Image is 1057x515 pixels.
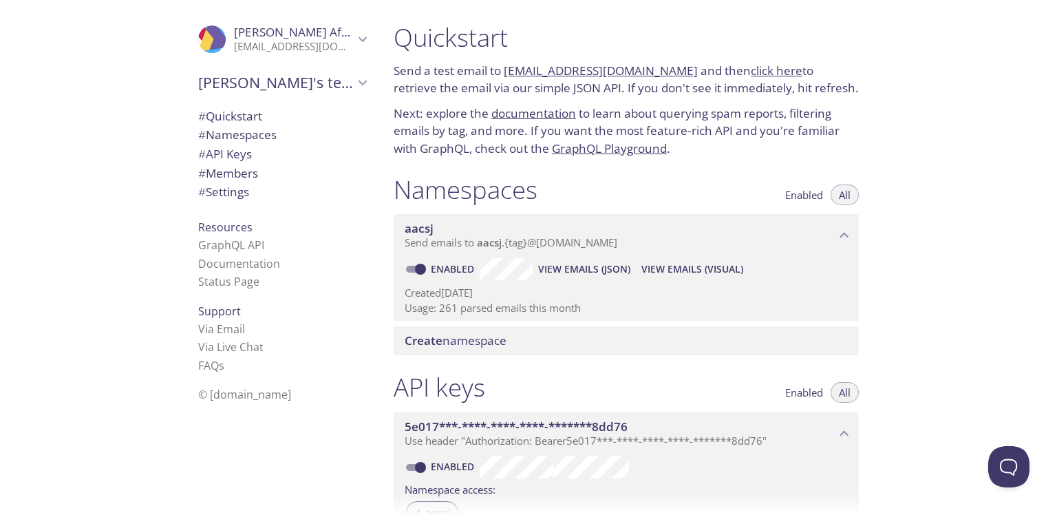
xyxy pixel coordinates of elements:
[198,304,241,319] span: Support
[429,262,480,275] a: Enabled
[777,185,831,205] button: Enabled
[394,372,485,403] h1: API keys
[538,261,630,277] span: View Emails (JSON)
[198,220,253,235] span: Resources
[198,256,280,271] a: Documentation
[491,105,576,121] a: documentation
[751,63,802,78] a: click here
[394,326,859,355] div: Create namespace
[198,146,206,162] span: #
[187,65,377,101] div: Abdelghafour's team
[234,40,354,54] p: [EMAIL_ADDRESS][DOMAIN_NAME]
[198,358,224,373] a: FAQ
[405,235,617,249] span: Send emails to . {tag} @[DOMAIN_NAME]
[198,108,206,124] span: #
[219,358,224,373] span: s
[198,165,206,181] span: #
[187,107,377,126] div: Quickstart
[777,382,831,403] button: Enabled
[198,73,354,92] span: [PERSON_NAME]'s team
[187,125,377,145] div: Namespaces
[187,17,377,62] div: Abdelghafour Afritit
[405,479,495,498] label: Namespace access:
[198,165,258,181] span: Members
[394,22,859,53] h1: Quickstart
[405,301,848,315] p: Usage: 261 parsed emails this month
[641,261,743,277] span: View Emails (Visual)
[198,127,277,143] span: Namespaces
[198,127,206,143] span: #
[198,322,245,337] a: Via Email
[394,62,859,97] p: Send a test email to and then to retrieve the email via our simple JSON API. If you don't see it ...
[477,235,502,249] span: aacsj
[988,446,1029,487] iframe: Help Scout Beacon - Open
[394,105,859,158] p: Next: explore the to learn about querying spam reports, filtering emails by tag, and more. If you...
[831,185,859,205] button: All
[394,214,859,257] div: aacsj namespace
[405,220,434,236] span: aacsj
[552,140,667,156] a: GraphQL Playground
[198,339,264,355] a: Via Live Chat
[198,274,259,289] a: Status Page
[187,164,377,183] div: Members
[504,63,698,78] a: [EMAIL_ADDRESS][DOMAIN_NAME]
[405,333,506,348] span: namespace
[198,146,252,162] span: API Keys
[187,182,377,202] div: Team Settings
[198,387,291,402] span: © [DOMAIN_NAME]
[429,460,480,473] a: Enabled
[831,382,859,403] button: All
[198,238,264,253] a: GraphQL API
[394,174,537,205] h1: Namespaces
[198,108,262,124] span: Quickstart
[198,184,206,200] span: #
[636,258,749,280] button: View Emails (Visual)
[405,333,442,348] span: Create
[198,184,249,200] span: Settings
[533,258,636,280] button: View Emails (JSON)
[187,145,377,164] div: API Keys
[234,24,360,40] span: [PERSON_NAME] Afritit
[405,286,848,300] p: Created [DATE]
